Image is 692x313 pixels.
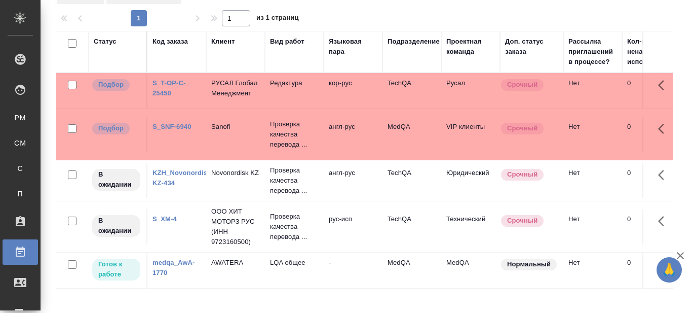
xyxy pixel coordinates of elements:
[98,80,124,90] p: Подбор
[270,258,319,268] p: LQA общее
[388,37,440,47] div: Подразделение
[652,209,676,233] button: Здесь прячутся важные кнопки
[441,163,500,198] td: Юридический
[8,108,33,128] a: PM
[563,253,622,288] td: Нет
[507,216,537,226] p: Срочный
[324,163,382,198] td: англ-рус
[324,253,382,288] td: -
[652,163,676,187] button: Здесь прячутся важные кнопки
[211,122,260,132] p: Sanofi
[98,169,134,190] p: В ожидании
[563,209,622,245] td: Нет
[563,117,622,152] td: Нет
[91,258,141,282] div: Исполнитель может приступить к работе
[329,37,377,57] div: Языковая пара
[13,189,28,199] span: П
[652,117,676,141] button: Здесь прячутся важные кнопки
[627,37,688,67] div: Кол-во неназначенных исполнителей
[382,163,441,198] td: TechQA
[270,78,319,88] p: Редактура
[324,117,382,152] td: англ-рус
[270,212,319,242] p: Проверка качества перевода ...
[211,37,235,47] div: Клиент
[507,259,551,269] p: Нормальный
[382,209,441,245] td: TechQA
[324,209,382,245] td: рус-исп
[270,37,304,47] div: Вид работ
[8,158,33,179] a: С
[441,117,500,152] td: VIP клиенты
[91,78,141,92] div: Можно подбирать исполнителей
[652,73,676,97] button: Здесь прячутся важные кнопки
[382,253,441,288] td: MedQA
[152,259,195,276] a: medqa_AwA-1770
[94,37,117,47] div: Статус
[98,123,124,133] p: Подбор
[507,123,537,133] p: Срочный
[152,215,177,223] a: S_XM-4
[382,73,441,109] td: TechQA
[441,209,500,245] td: Технический
[256,12,299,26] span: из 1 страниц
[91,168,141,192] div: Исполнитель назначен, приступать к работе пока рано
[441,73,500,109] td: Русал
[8,133,33,153] a: CM
[441,253,500,288] td: MedQA
[13,113,28,123] span: PM
[152,169,213,187] a: KZH_Novonordisk-KZ-434
[98,216,134,236] p: В ожидании
[152,123,191,130] a: S_SNF-6940
[563,73,622,109] td: Нет
[382,117,441,152] td: MedQA
[507,80,537,90] p: Срочный
[211,78,260,98] p: РУСАЛ Глобал Менеджмент
[563,163,622,198] td: Нет
[211,206,260,247] p: ООО ХИТ МОТОРЗ РУС (ИНН 9723160500)
[324,73,382,109] td: кор-рус
[652,253,676,277] button: Здесь прячутся важные кнопки
[8,184,33,204] a: П
[13,138,28,148] span: CM
[505,37,558,57] div: Доп. статус заказа
[98,259,134,280] p: Готов к работе
[270,119,319,150] p: Проверка качества перевода ...
[91,214,141,238] div: Исполнитель назначен, приступать к работе пока рано
[507,169,537,180] p: Срочный
[657,257,682,283] button: 🙏
[446,37,495,57] div: Проектная команда
[568,37,617,67] div: Рассылка приглашений в процессе?
[152,37,188,47] div: Код заказа
[211,258,260,268] p: AWATERA
[211,168,260,178] p: Novonordisk KZ
[152,79,186,97] a: S_T-OP-C-25450
[91,122,141,135] div: Можно подбирать исполнителей
[661,259,678,281] span: 🙏
[13,163,28,173] span: С
[270,165,319,196] p: Проверка качества перевода ...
